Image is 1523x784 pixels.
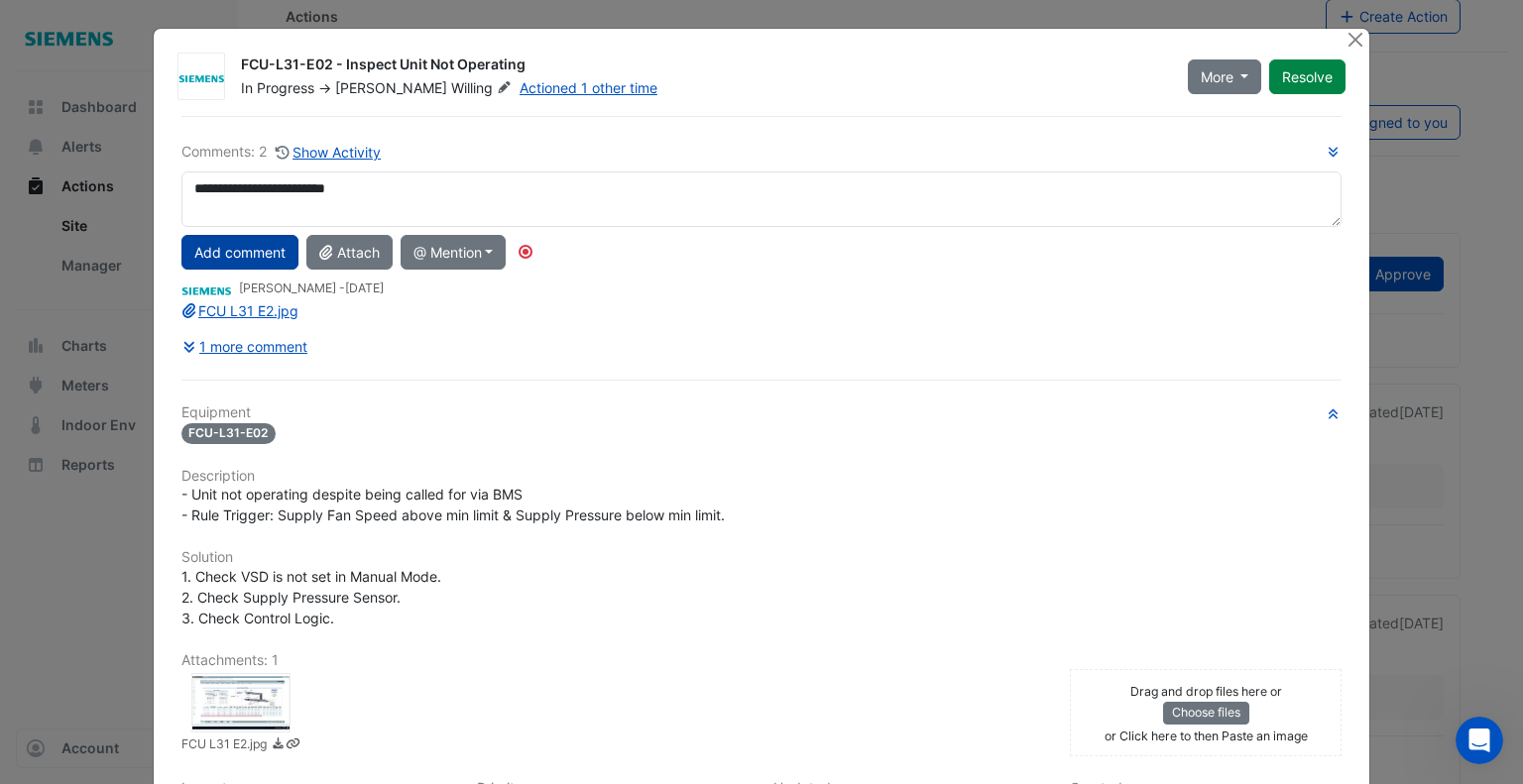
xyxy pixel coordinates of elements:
[1456,717,1503,764] iframe: Intercom live chat
[181,404,1343,421] h6: Equipment
[181,652,1343,669] h6: Attachments: 1
[181,423,277,444] span: FCU-L31-E02
[181,735,267,756] small: FCU L31 E2.jpg
[181,141,383,164] div: Comments: 2
[1188,59,1262,94] button: More
[181,279,231,300] img: Siemens
[286,735,300,756] a: Copy link to clipboard
[451,78,516,98] span: Willing
[318,79,331,96] span: ->
[241,79,314,96] span: In Progress
[181,468,1343,485] h6: Description
[181,329,309,364] button: 1 more comment
[1345,29,1365,50] button: Close
[271,735,286,756] a: Download
[345,280,384,295] span: 2025-09-10 13:16:14
[306,235,393,270] button: Attach
[181,549,1343,566] h6: Solution
[181,235,298,270] button: Add comment
[181,568,441,626] span: 1. Check VSD is not set in Manual Mode. 2. Check Supply Pressure Sensor. 3. Check Control Logic.
[520,79,657,96] a: Actioned 1 other time
[1201,66,1233,87] span: More
[1105,728,1308,743] small: or Click here to then Paste an image
[191,673,291,732] div: FCU L31 E2.jpg
[1269,59,1346,94] button: Resolve
[241,55,1164,78] div: FCU-L31-E02 - Inspect Unit Not Operating
[401,235,507,270] button: @ Mention
[178,67,224,87] img: Siemens
[181,486,725,523] span: - Unit not operating despite being called for via BMS - Rule Trigger: Supply Fan Speed above min ...
[1163,702,1249,724] button: Choose files
[181,302,299,319] a: FCU L31 E2.jpg
[1130,684,1282,699] small: Drag and drop files here or
[275,141,383,164] button: Show Activity
[335,79,447,96] span: [PERSON_NAME]
[239,280,384,297] small: [PERSON_NAME] -
[517,243,534,261] div: Tooltip anchor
